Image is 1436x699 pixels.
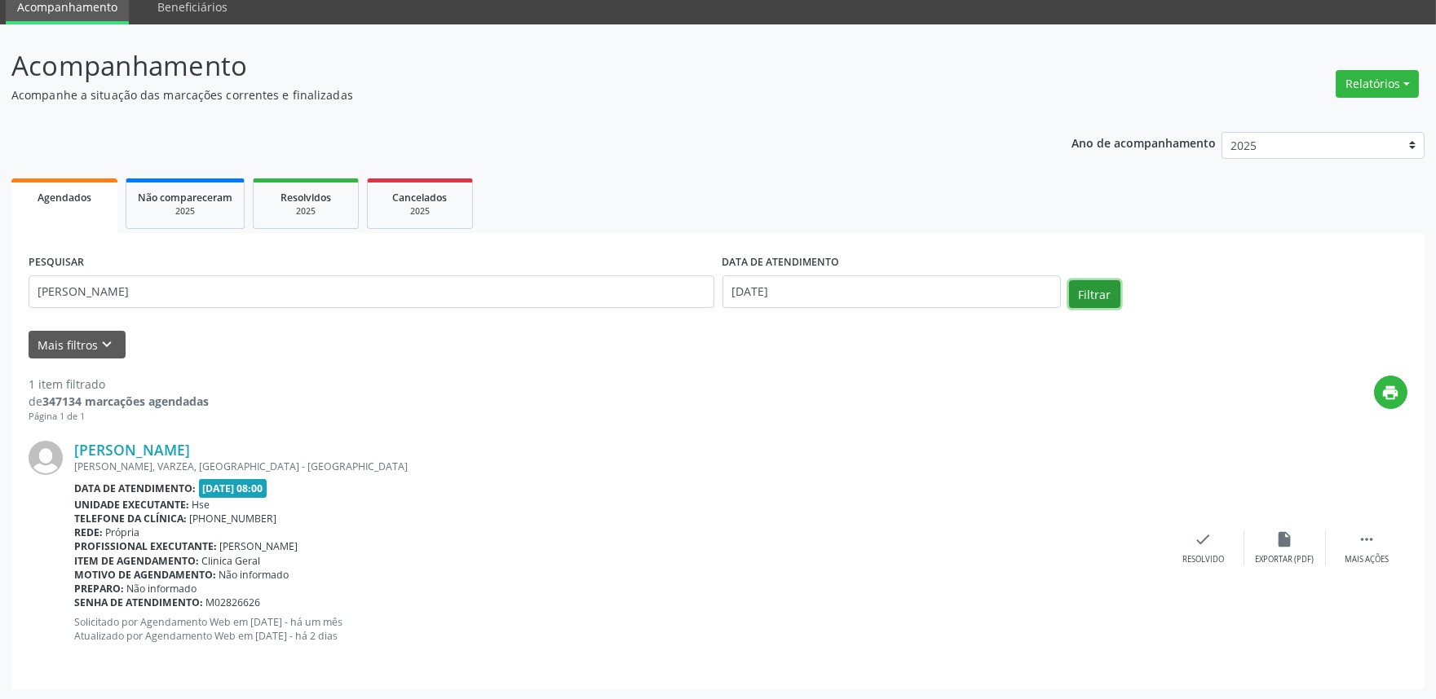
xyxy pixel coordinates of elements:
[1345,554,1389,565] div: Mais ações
[199,479,267,498] span: [DATE] 08:00
[1256,554,1314,565] div: Exportar (PDF)
[74,459,1163,473] div: [PERSON_NAME], VARZEA, [GEOGRAPHIC_DATA] - [GEOGRAPHIC_DATA]
[138,205,232,218] div: 2025
[38,191,91,204] span: Agendados
[192,498,210,512] span: Hse
[74,441,190,459] a: [PERSON_NAME]
[1071,132,1216,152] p: Ano de acompanhamento
[11,86,1001,103] p: Acompanhe a situação das marcações correntes e finalizadas
[1374,376,1407,409] button: print
[1182,554,1224,565] div: Resolvido
[1195,530,1213,548] i: check
[74,582,124,596] b: Preparo:
[74,512,187,525] b: Telefone da clínica:
[29,331,126,359] button: Mais filtroskeyboard_arrow_down
[74,596,203,609] b: Senha de atendimento:
[42,393,209,409] strong: 347134 marcações agendadas
[1336,70,1419,98] button: Relatórios
[29,393,209,410] div: de
[1069,280,1120,308] button: Filtrar
[106,525,140,539] span: Própria
[74,481,196,495] b: Data de atendimento:
[74,525,103,539] b: Rede:
[138,191,232,204] span: Não compareceram
[74,615,1163,643] p: Solicitado por Agendamento Web em [DATE] - há um mês Atualizado por Agendamento Web em [DATE] - h...
[202,554,261,568] span: Clinica Geral
[379,205,461,218] div: 2025
[206,596,261,609] span: M02826626
[29,410,209,424] div: Página 1 de 1
[722,250,840,275] label: DATA DE ATENDIMENTO
[265,205,347,218] div: 2025
[1358,530,1376,548] i: 
[281,191,331,204] span: Resolvidos
[722,275,1061,308] input: Selecione um intervalo
[1276,530,1294,548] i: insert_drive_file
[29,250,84,275] label: PESQUISAR
[74,539,217,553] b: Profissional executante:
[11,46,1001,86] p: Acompanhamento
[127,582,197,596] span: Não informado
[74,498,189,512] b: Unidade executante:
[393,191,448,204] span: Cancelados
[29,376,209,393] div: 1 item filtrado
[220,539,298,553] span: [PERSON_NAME]
[99,336,117,354] i: keyboard_arrow_down
[74,554,199,568] b: Item de agendamento:
[190,512,277,525] span: [PHONE_NUMBER]
[29,275,714,308] input: Nome, código do beneficiário ou CPF
[74,568,216,582] b: Motivo de agendamento:
[29,441,63,475] img: img
[1382,384,1400,402] i: print
[219,568,289,582] span: Não informado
